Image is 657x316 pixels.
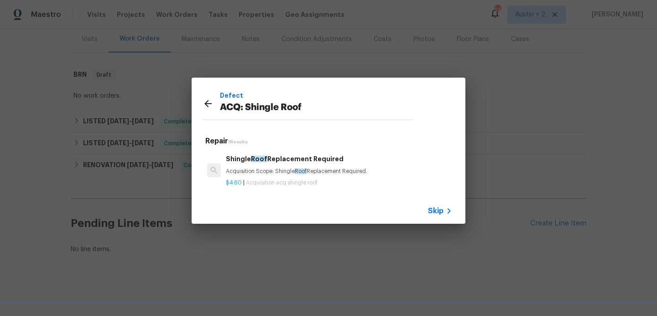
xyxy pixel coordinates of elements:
[226,180,242,185] span: $4.60
[226,154,452,164] h6: Shingle Replacement Required
[226,179,452,187] p: |
[246,180,318,185] span: Acquisition acq shingle roof
[251,156,267,162] span: Roof
[205,137,454,146] h5: Repair
[228,140,248,144] span: 1 Results
[226,168,452,175] p: Acquisition Scope: Shingle Replacement Required.
[428,206,443,216] span: Skip
[295,169,307,174] span: Roof
[220,100,413,115] p: ACQ: Shingle Roof
[220,90,413,100] p: Defect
